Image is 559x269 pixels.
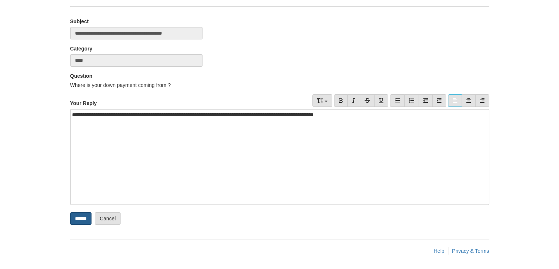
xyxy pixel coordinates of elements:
[70,72,93,80] label: Question
[448,94,462,107] a: Align Left (Ctrl/Cmd+L)
[70,45,93,52] label: Category
[70,18,89,25] label: Subject
[432,94,446,107] a: Indent (Tab)
[312,94,332,107] a: Font Size
[404,94,419,107] a: Number list
[347,94,360,107] a: Italic (Ctrl/Cmd+I)
[95,212,121,225] a: Cancel
[390,94,405,107] a: Bullet list
[462,94,476,107] a: Center (Ctrl/Cmd+E)
[334,94,348,107] a: Bold (Ctrl/Cmd+B)
[70,94,97,107] label: Your Reply
[452,248,489,254] a: Privacy & Terms
[70,81,489,89] div: Where is your down payment coming from ?
[360,94,375,107] a: Strikethrough
[419,94,433,107] a: Reduce indent (Shift+Tab)
[475,94,489,107] a: Align Right (Ctrl/Cmd+R)
[374,94,388,107] a: Underline
[434,248,444,254] a: Help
